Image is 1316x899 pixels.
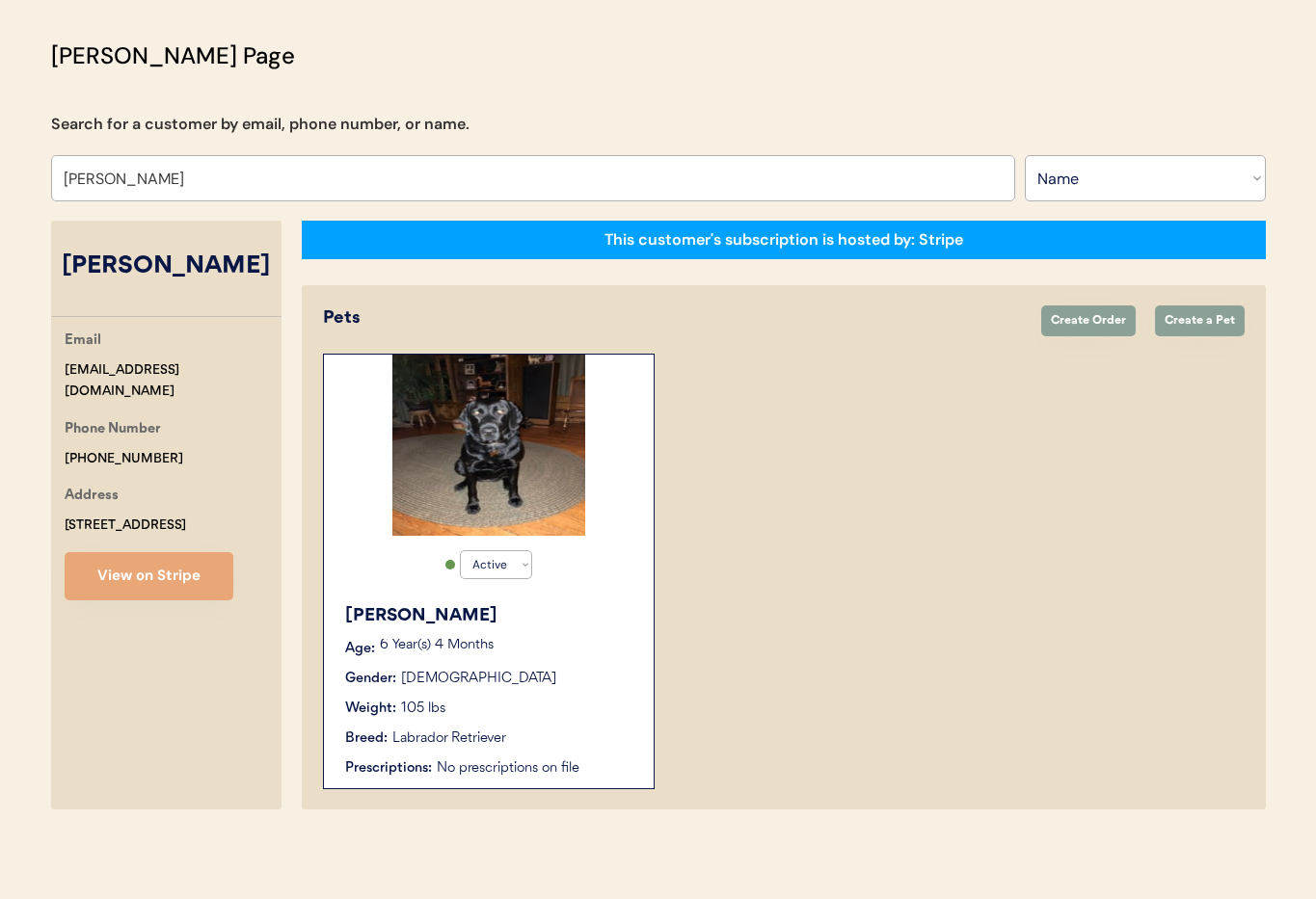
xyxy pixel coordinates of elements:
[51,155,1015,201] input: Search by name
[345,758,432,779] div: Prescriptions:
[65,515,186,537] div: [STREET_ADDRESS]
[345,669,396,689] div: Gender:
[51,113,470,136] div: Search for a customer by email, phone number, or name.
[345,603,634,629] div: [PERSON_NAME]
[401,669,556,689] div: [DEMOGRAPHIC_DATA]
[437,758,634,779] div: No prescriptions on file
[51,39,295,73] div: [PERSON_NAME] Page
[345,728,388,749] div: Breed:
[345,639,375,659] div: Age:
[65,552,233,600] button: View on Stripe
[392,355,585,536] img: image.jpg
[65,448,183,470] div: [PHONE_NUMBER]
[65,359,282,404] div: [EMAIL_ADDRESS][DOMAIN_NAME]
[401,699,445,719] div: 105 lbs
[65,418,161,442] div: Phone Number
[604,229,963,251] div: This customer's subscription is hosted by: Stripe
[392,728,506,749] div: Labrador Retriever
[51,249,282,285] div: [PERSON_NAME]
[1155,305,1245,336] button: Create a Pet
[65,485,119,509] div: Address
[323,305,1022,331] div: Pets
[380,639,634,652] p: 6 Year(s) 4 Months
[345,699,396,719] div: Weight:
[1041,305,1136,336] button: Create Order
[65,330,101,354] div: Email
